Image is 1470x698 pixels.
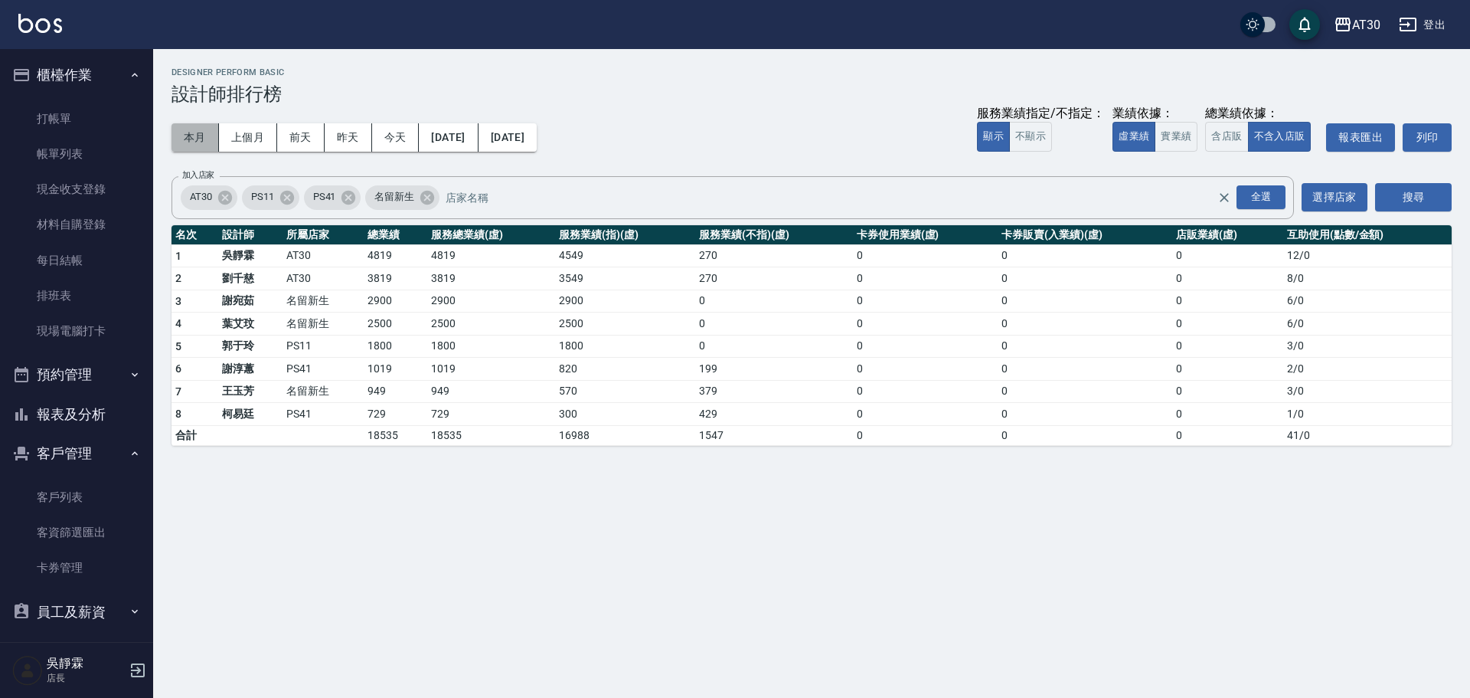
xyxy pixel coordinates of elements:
span: 3 [175,295,181,307]
td: 949 [364,380,428,403]
td: 謝淳蕙 [218,358,283,381]
td: 199 [695,358,852,381]
button: Clear [1214,187,1235,208]
h5: 吳靜霖 [47,656,125,671]
td: 吳靜霖 [218,244,283,267]
img: Logo [18,14,62,33]
button: 今天 [372,123,420,152]
img: Person [12,655,43,686]
td: AT30 [283,244,364,267]
th: 總業績 [364,225,428,245]
td: 18535 [427,425,555,445]
td: 劉千慈 [218,267,283,290]
button: 列印 [1403,123,1452,152]
td: 2500 [364,313,428,336]
a: 客資篩選匯出 [6,515,147,550]
td: 0 [1172,267,1283,290]
td: 2900 [364,290,428,313]
input: 店家名稱 [442,184,1244,211]
td: 3 / 0 [1283,335,1452,358]
td: 379 [695,380,852,403]
td: 0 [998,313,1172,336]
th: 名次 [171,225,218,245]
td: 3819 [364,267,428,290]
button: 含店販 [1205,122,1248,152]
th: 服務業績(指)(虛) [555,225,695,245]
button: 搜尋 [1375,183,1452,211]
td: 0 [853,290,998,313]
td: 729 [427,403,555,426]
td: 郭于玲 [218,335,283,358]
h3: 設計師排行榜 [171,84,1452,105]
td: 柯易廷 [218,403,283,426]
td: 0 [1172,290,1283,313]
button: 選擇店家 [1302,183,1367,211]
td: 300 [555,403,695,426]
a: 卡券管理 [6,550,147,585]
button: 報表匯出 [1326,123,1395,152]
button: 上個月 [219,123,277,152]
td: 3 / 0 [1283,380,1452,403]
button: 前天 [277,123,325,152]
td: 6 / 0 [1283,290,1452,313]
a: 現場電腦打卡 [6,313,147,349]
td: 12 / 0 [1283,244,1452,267]
td: PS41 [283,403,364,426]
td: 合計 [171,425,218,445]
button: 報表及分析 [6,395,147,434]
td: 2900 [555,290,695,313]
td: 0 [695,313,852,336]
td: 4819 [427,244,555,267]
td: 0 [998,267,1172,290]
span: PS41 [304,189,345,205]
div: AT30 [181,185,237,210]
td: 0 [1172,244,1283,267]
span: 1 [175,250,181,262]
div: 服務業績指定/不指定： [977,106,1105,122]
td: 0 [853,358,998,381]
td: 8 / 0 [1283,267,1452,290]
button: [DATE] [479,123,537,152]
span: 名留新生 [365,189,423,205]
td: 王玉芳 [218,380,283,403]
button: 不顯示 [1009,122,1052,152]
td: 0 [998,335,1172,358]
td: 820 [555,358,695,381]
td: 0 [1172,358,1283,381]
button: 實業績 [1155,122,1197,152]
td: 6 / 0 [1283,313,1452,336]
td: 2500 [427,313,555,336]
button: AT30 [1328,9,1387,41]
div: 業績依據： [1112,106,1197,122]
button: 顯示 [977,122,1010,152]
th: 設計師 [218,225,283,245]
td: PS41 [283,358,364,381]
p: 店長 [47,671,125,685]
td: 名留新生 [283,313,364,336]
td: 名留新生 [283,290,364,313]
span: 6 [175,362,181,375]
button: 登出 [1393,11,1452,39]
td: 0 [853,267,998,290]
a: 排班表 [6,278,147,313]
th: 服務總業績(虛) [427,225,555,245]
a: 打帳單 [6,101,147,136]
td: 2 / 0 [1283,358,1452,381]
span: PS11 [242,189,283,205]
th: 卡券使用業績(虛) [853,225,998,245]
td: 1 / 0 [1283,403,1452,426]
td: 2900 [427,290,555,313]
td: 1019 [427,358,555,381]
td: 1547 [695,425,852,445]
td: 4549 [555,244,695,267]
th: 服務業績(不指)(虛) [695,225,852,245]
td: 0 [695,335,852,358]
td: 0 [853,380,998,403]
span: 5 [175,340,181,352]
a: 帳單列表 [6,136,147,172]
td: 名留新生 [283,380,364,403]
td: 1019 [364,358,428,381]
a: 材料自購登錄 [6,207,147,242]
td: 0 [998,290,1172,313]
td: 1800 [364,335,428,358]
